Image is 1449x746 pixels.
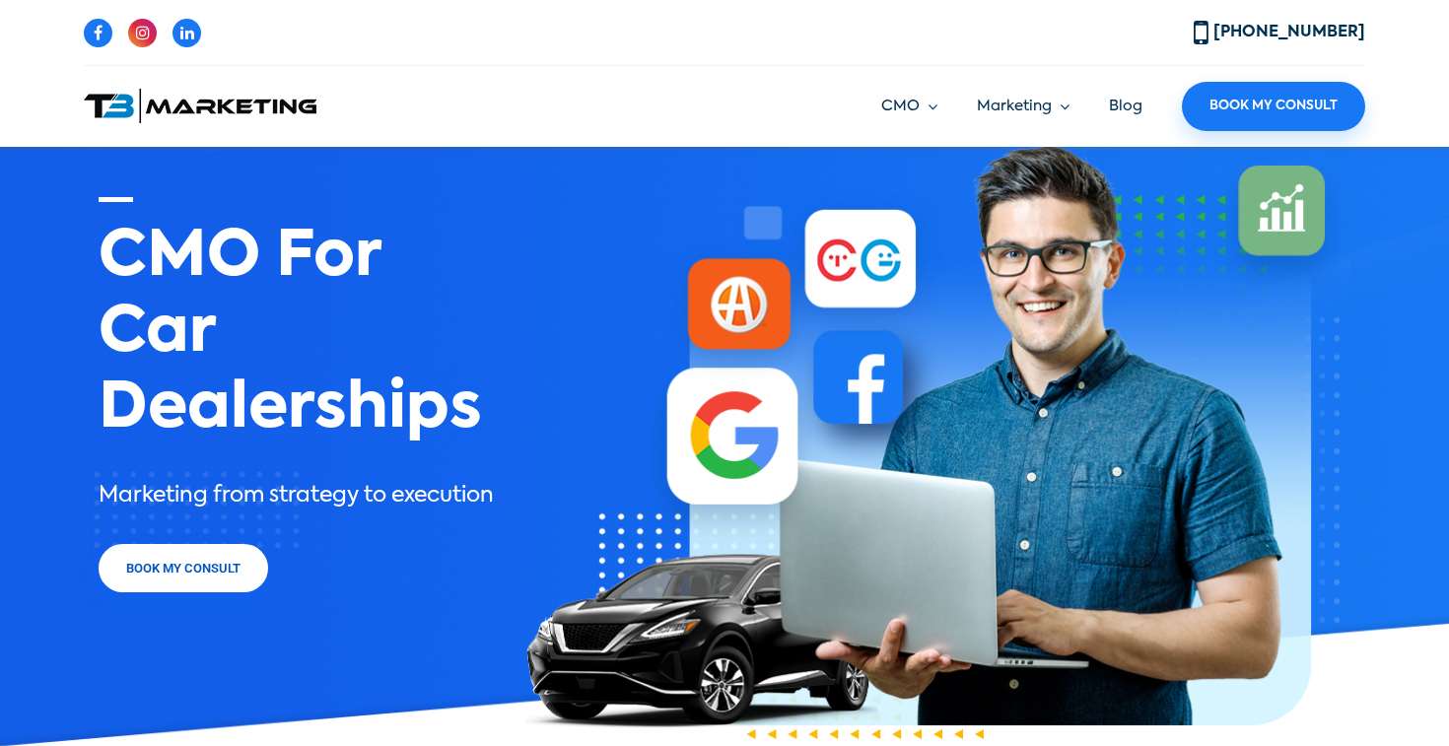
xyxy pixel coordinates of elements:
[1109,99,1142,113] a: Blog
[99,197,496,447] h1: CMO For Car Dealerships
[977,96,1069,118] a: Marketing
[99,544,268,593] a: Book My Consult
[1182,82,1365,131] a: Book My Consult
[99,480,496,512] p: Marketing from strategy to execution
[84,89,316,123] img: T3 Marketing
[881,96,937,118] a: CMO
[1194,25,1365,40] a: [PHONE_NUMBER]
